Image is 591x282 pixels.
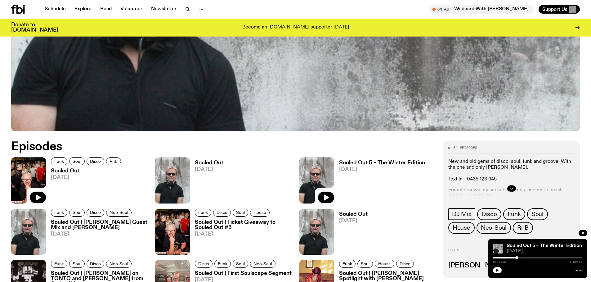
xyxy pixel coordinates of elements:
a: Souled Out[DATE] [334,212,368,255]
a: Disco [87,209,104,217]
span: [DATE] [507,249,582,254]
span: Soul [236,261,245,266]
a: Disco [477,208,501,220]
a: House [375,260,394,268]
h3: Souled Out [51,168,123,174]
button: On AirWildcard With [PERSON_NAME] [429,5,534,14]
a: Souled Out[DATE] [190,160,223,203]
span: [DATE] [339,167,425,172]
a: Neo-Soul [106,209,132,217]
a: Souled Out | Ticket Giveaway to Souled Out #5[DATE] [190,220,292,255]
span: [DATE] [51,232,148,237]
h3: Souled Out | First Soulscape Segment [195,271,292,276]
a: Funk [51,157,67,165]
h3: Souled Out [195,160,223,166]
a: Soul [69,209,85,217]
a: Souled Out[DATE] [46,168,123,203]
img: Stephen looks directly at the camera, wearing a black tee, black sunglasses and headphones around... [155,157,190,203]
a: Neo-Soul [106,260,132,268]
span: Soul [531,211,544,218]
h3: Donate to [DOMAIN_NAME] [11,22,58,33]
span: DJ Mix [452,211,472,218]
span: [DATE] [195,167,223,172]
h2: Hosts [448,249,575,256]
span: Funk [54,210,64,215]
h2: Episodes [11,141,388,152]
span: Funk [508,211,521,218]
a: Schedule [41,5,69,14]
span: House [453,224,470,231]
p: Become an [DOMAIN_NAME] supporter [DATE] [242,25,349,30]
a: Funk [51,260,67,268]
a: Soul [357,260,373,268]
a: Souled Out 5 – The Winter Edition[DATE] [334,160,425,203]
a: Funk [214,260,231,268]
p: New and old gems of disco, soul, funk and groove. With the one and only [PERSON_NAME]. Text In - ... [448,159,575,183]
span: Neo-Soul [110,210,128,215]
span: RnB [110,159,118,164]
a: Soul [233,209,248,217]
span: Soul [73,210,81,215]
span: Disco [217,210,227,215]
span: Disco [198,261,209,266]
a: Souled Out 5 – The Winter Edition [507,243,582,248]
span: RnB [517,224,528,231]
span: Support Us [542,7,567,12]
span: Funk [218,261,227,266]
span: Neo-Soul [253,261,272,266]
a: Soul [233,260,248,268]
img: Stephen looks directly at the camera, wearing a black tee, black sunglasses and headphones around... [299,209,334,255]
a: Neo-Soul [477,222,511,234]
h3: Souled Out | [PERSON_NAME] Spotlight with [PERSON_NAME] [339,271,436,281]
h3: [PERSON_NAME] [448,262,575,269]
a: Funk [51,209,67,217]
span: Disco [481,211,497,218]
a: Neo-Soul [250,260,275,268]
h3: Souled Out | [PERSON_NAME] Guest Mix and [PERSON_NAME] [51,220,148,230]
h3: Souled Out | Ticket Giveaway to Souled Out #5 [195,220,292,230]
span: Neo-Soul [481,224,507,231]
a: Newsletter [147,5,180,14]
span: House [378,261,391,266]
a: Souled Out | [PERSON_NAME] Guest Mix and [PERSON_NAME][DATE] [46,220,148,255]
a: Volunteer [117,5,146,14]
h3: Souled Out 5 – The Winter Edition [339,160,425,166]
span: Soul [361,261,369,266]
a: RnB [106,157,121,165]
a: House [448,222,475,234]
span: 84 episodes [453,146,477,150]
span: Soul [236,210,245,215]
a: Disco [213,209,231,217]
button: Support Us [539,5,580,14]
a: Explore [71,5,95,14]
img: Stephen looks directly at the camera, wearing a black tee, black sunglasses and headphones around... [493,244,503,254]
img: Stephen looks directly at the camera, wearing a black tee, black sunglasses and headphones around... [11,209,46,255]
a: Soul [69,157,85,165]
a: Funk [339,260,356,268]
span: [DATE] [339,218,368,223]
a: Funk [503,208,525,220]
a: Disco [87,260,104,268]
a: Disco [195,260,213,268]
span: Funk [198,210,208,215]
span: 0:32:10 [493,260,506,263]
a: Soul [69,260,85,268]
span: Neo-Soul [110,261,128,266]
span: House [253,210,266,215]
a: Disco [396,260,414,268]
span: Soul [73,261,81,266]
span: [DATE] [195,232,292,237]
span: Funk [54,159,64,164]
span: Disco [90,159,101,164]
span: [DATE] [51,175,123,180]
a: DJ Mix [448,208,475,220]
span: Disco [90,210,101,215]
span: Soul [73,159,81,164]
a: RnB [513,222,533,234]
a: Funk [195,209,211,217]
h3: Souled Out [339,212,368,217]
span: Funk [343,261,352,266]
span: 1:59:58 [569,260,582,263]
span: Disco [400,261,410,266]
